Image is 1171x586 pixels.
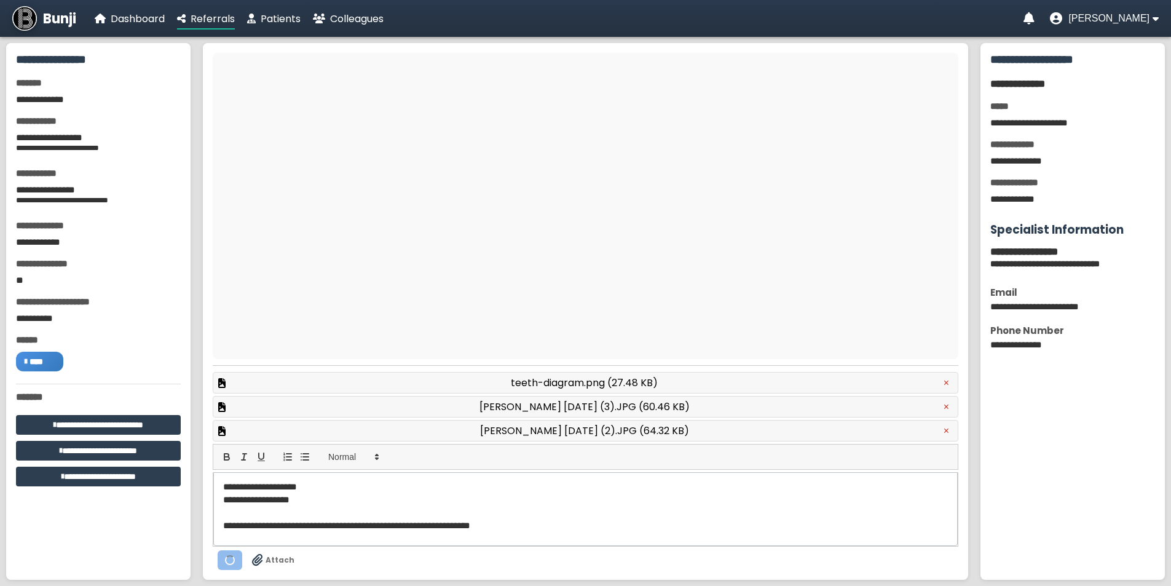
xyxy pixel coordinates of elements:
[213,372,958,394] div: Preview attached file
[313,11,384,26] a: Colleagues
[95,11,165,26] a: Dashboard
[111,12,165,26] span: Dashboard
[1023,12,1035,25] a: Notifications
[191,12,235,26] span: Referrals
[218,449,235,464] button: bold
[279,449,296,464] button: list: ordered
[253,449,270,464] button: underline
[235,449,253,464] button: italic
[12,6,37,31] img: Bunji Dental Referral Management
[252,554,294,566] label: Drag & drop files anywhere to attach
[12,6,76,31] a: Bunji
[296,449,313,464] button: list: bullet
[990,323,1155,338] div: Phone Number
[511,375,658,390] span: teeth-diagram.png (27.48 KB)
[177,11,235,26] a: Referrals
[213,396,958,418] div: Preview attached file
[479,399,690,414] span: [PERSON_NAME] [DATE] (3).JPG (60.46 KB)
[330,12,384,26] span: Colleagues
[1050,12,1159,25] button: User menu
[480,423,689,438] span: [PERSON_NAME] [DATE] (2).JPG (64.32 KB)
[213,420,958,441] div: Preview attached file
[1068,13,1149,24] span: [PERSON_NAME]
[940,377,953,389] button: Remove attachment
[247,11,301,26] a: Patients
[43,9,76,29] span: Bunji
[940,401,953,413] button: Remove attachment
[261,12,301,26] span: Patients
[266,555,294,566] span: Attach
[940,425,953,437] button: Remove attachment
[990,285,1155,299] div: Email
[990,221,1155,239] h3: Specialist Information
